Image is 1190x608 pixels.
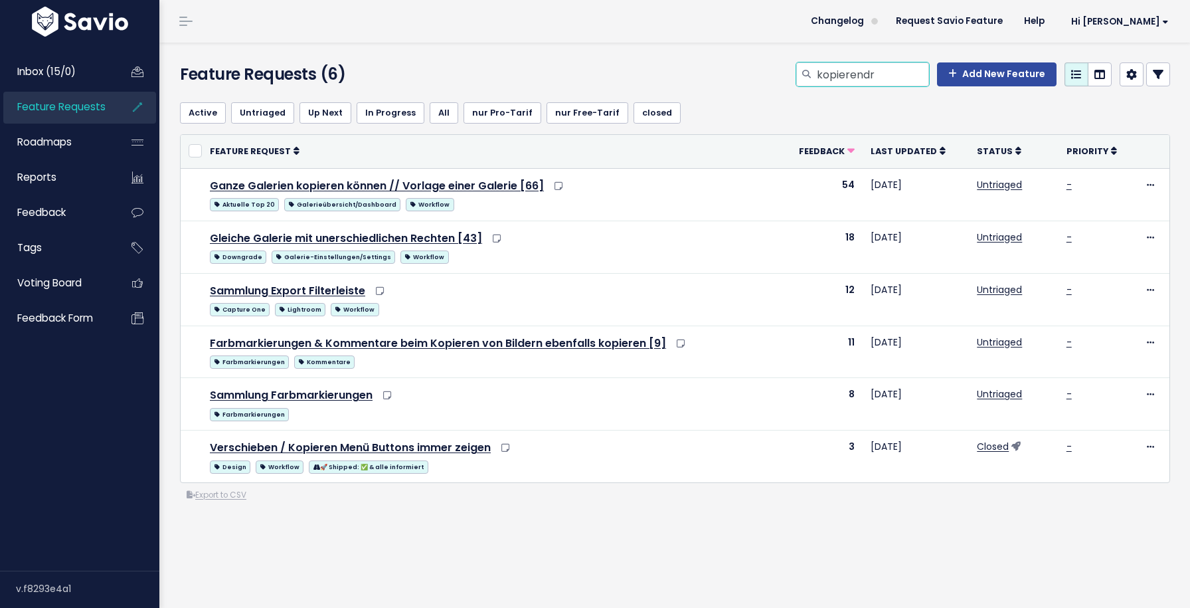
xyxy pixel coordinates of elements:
a: Status [977,144,1021,157]
td: [DATE] [863,431,969,482]
a: Workflow [331,300,379,317]
span: Changelog [811,17,864,26]
a: Sammlung Farbmarkierungen [210,387,373,403]
span: Roadmaps [17,135,72,149]
span: Tags [17,241,42,254]
a: Feedback [3,197,110,228]
span: Feedback form [17,311,93,325]
span: Workflow [400,251,448,264]
a: Active [180,102,226,124]
a: Verschieben / Kopieren Menü Buttons immer zeigen [210,440,491,455]
a: - [1066,336,1072,349]
a: Lightroom [275,300,325,317]
span: Feature Request [210,146,291,157]
a: Export to CSV [187,490,246,500]
a: Untriaged [231,102,294,124]
td: [DATE] [863,378,969,431]
a: Workflow [400,248,448,264]
span: Feedback [17,205,66,219]
span: Lightroom [275,303,325,316]
a: Gleiche Galerie mit unerschiedlichen Rechten [43] [210,231,482,246]
a: Untriaged [977,178,1022,191]
div: v.f8293e4a1 [16,571,159,606]
span: Voting Board [17,276,82,290]
input: Search features... [815,62,929,86]
a: Design [210,458,250,474]
a: Add New Feature [937,62,1057,86]
a: In Progress [357,102,424,124]
a: Closed [977,440,1009,453]
a: Farbmarkierungen [210,405,289,422]
a: Help [1013,11,1055,31]
a: - [1066,440,1072,453]
td: [DATE] [863,221,969,273]
a: Galerie-Einstellungen/Settings [272,248,395,264]
a: Farbmarkierungen & Kommentare beim Kopieren von Bildern ebenfalls kopieren [9] [210,336,666,351]
span: Status [977,146,1013,157]
a: Galerieübersicht/Dashboard [284,195,400,212]
a: Priority [1066,144,1117,157]
a: Up Next [299,102,351,124]
span: Downgrade [210,251,266,264]
span: 🚀 Shipped: ✅ & alle informiert [309,460,428,474]
a: Feedback [799,144,855,157]
span: Hi [PERSON_NAME] [1071,17,1169,27]
a: Capture One [210,300,270,317]
a: Request Savio Feature [885,11,1013,31]
span: Workflow [406,198,454,211]
td: 11 [779,326,863,378]
td: 54 [779,168,863,221]
span: Galerieübersicht/Dashboard [284,198,400,211]
a: Hi [PERSON_NAME] [1055,11,1179,32]
a: Inbox (15/0) [3,56,110,87]
a: Voting Board [3,268,110,298]
a: nur Free-Tarif [547,102,628,124]
td: 3 [779,431,863,482]
span: Design [210,460,250,474]
a: Untriaged [977,231,1022,244]
a: Farbmarkierungen [210,353,289,369]
a: Sammlung Export Filterleiste [210,283,365,298]
a: Untriaged [977,387,1022,401]
span: Priority [1066,146,1108,157]
ul: Filter feature requests [180,102,1170,124]
span: Workflow [256,460,303,474]
a: 🚀 Shipped: ✅ & alle informiert [309,458,428,474]
a: Workflow [406,195,454,212]
td: 8 [779,378,863,431]
a: Downgrade [210,248,266,264]
a: All [430,102,458,124]
span: Capture One [210,303,270,316]
a: Kommentare [294,353,355,369]
a: - [1066,283,1072,296]
span: Farbmarkierungen [210,355,289,369]
a: Roadmaps [3,127,110,157]
span: Kommentare [294,355,355,369]
a: Aktuelle Top 20 [210,195,279,212]
span: Feedback [799,146,845,157]
a: Tags [3,233,110,263]
a: nur Pro-Tarif [464,102,541,124]
a: Last Updated [871,144,946,157]
span: Aktuelle Top 20 [210,198,279,211]
span: Workflow [331,303,379,316]
a: Reports [3,162,110,193]
span: Feature Requests [17,100,106,114]
a: Untriaged [977,283,1022,296]
span: Reports [17,170,56,184]
a: Feature Request [210,144,299,157]
a: closed [634,102,681,124]
a: Ganze Galerien kopieren können // Vorlage einer Galerie [66] [210,178,544,193]
span: Inbox (15/0) [17,64,76,78]
td: 12 [779,273,863,326]
td: [DATE] [863,326,969,378]
td: [DATE] [863,168,969,221]
a: - [1066,387,1072,401]
a: Workflow [256,458,303,474]
span: Last Updated [871,146,937,157]
h4: Feature Requests (6) [180,62,497,86]
span: Galerie-Einstellungen/Settings [272,251,395,264]
img: logo-white.9d6f32f41409.svg [29,7,131,37]
a: Feature Requests [3,92,110,122]
a: Untriaged [977,336,1022,349]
